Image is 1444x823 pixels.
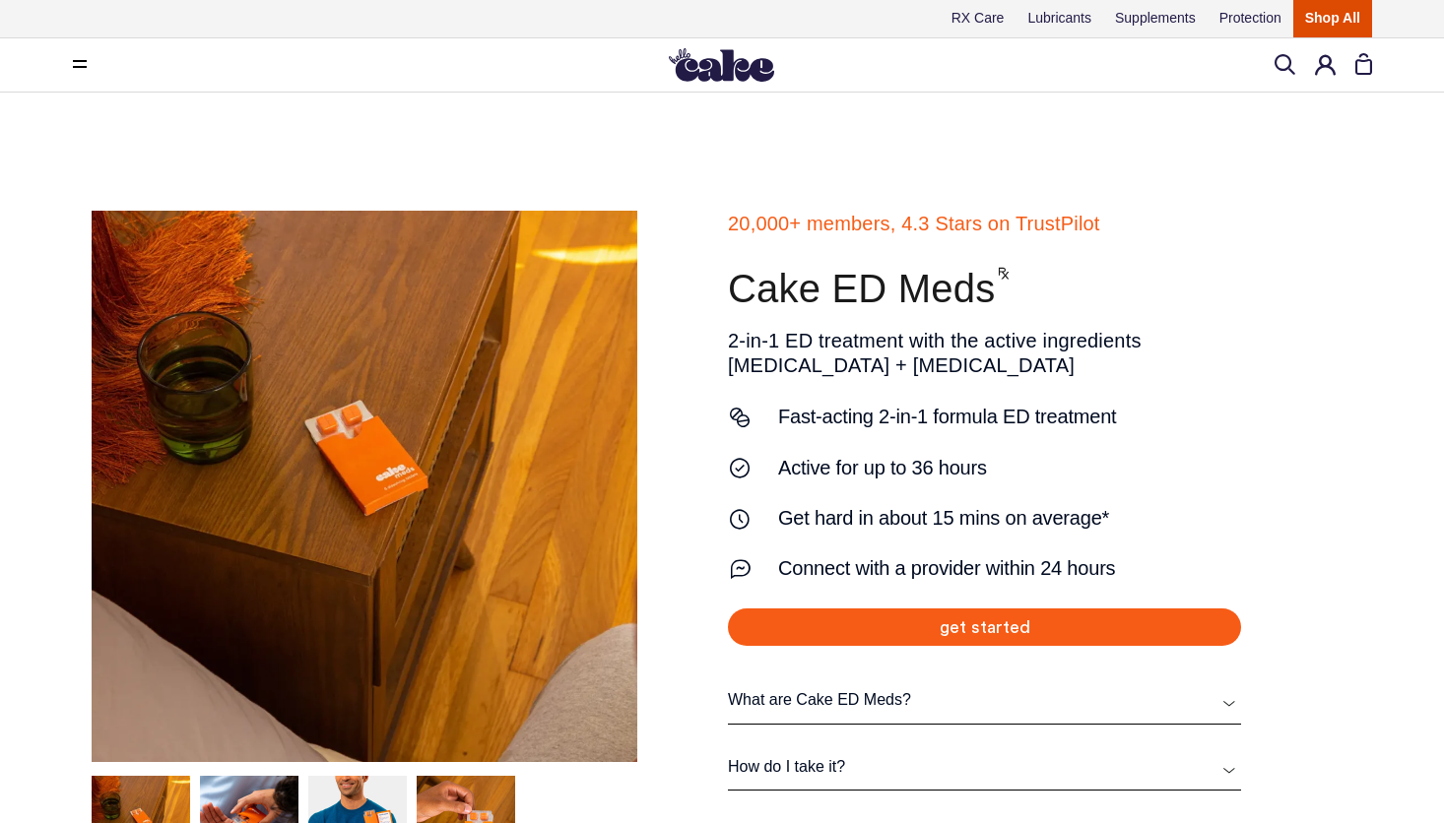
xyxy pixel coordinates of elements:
[728,212,1241,236] strong: 20,000+ members, 4.3 Stars on TrustPilot
[728,608,1241,647] a: get started
[92,211,637,742] div: 1 / 4
[728,264,1241,378] div: 2-in-1 ED treatment with the active ingredients [MEDICAL_DATA] + [MEDICAL_DATA]
[728,690,1241,710] a: What are Cake ED Meds?
[728,264,1241,314] h1: Cake ED Meds
[778,456,1241,480] strong: Active for up to 36 hours
[728,757,1241,777] a: How do I take it?
[669,48,774,82] img: Hello Cake
[778,556,1241,581] strong: Connect with a provider within 24 hours
[778,405,1241,429] strong: Fast-acting 2-in-1 formula ED treatment
[778,506,1241,531] strong: Get hard in about 15 mins on average*
[92,211,637,779] img: Hello Cake's ED meds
